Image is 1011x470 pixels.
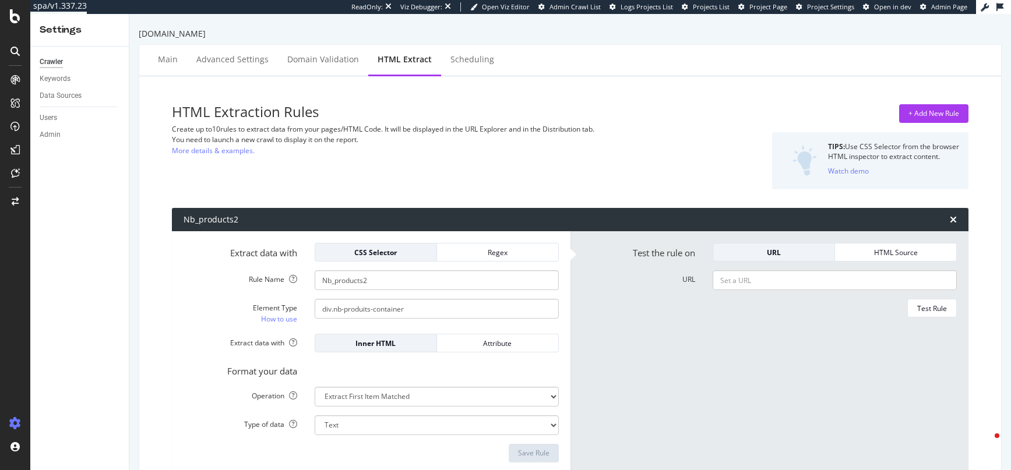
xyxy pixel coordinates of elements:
[172,135,697,144] div: You need to launch a new crawl to display it on the report.
[908,108,959,118] div: + Add New Rule
[351,2,383,12] div: ReadOnly:
[682,2,730,12] a: Projects List
[139,28,1002,40] div: [DOMAIN_NAME]
[400,2,442,12] div: Viz Debugger:
[325,248,427,257] div: CSS Selector
[40,90,121,102] a: Data Sources
[437,334,559,352] button: Attribute
[437,243,559,261] button: Regex
[950,215,957,224] div: times
[828,161,869,180] button: Watch demo
[723,248,825,257] div: URL
[828,151,959,161] div: HTML inspector to extract content.
[175,387,306,401] label: Operation
[538,2,601,12] a: Admin Crawl List
[196,54,269,65] div: Advanced Settings
[172,124,697,134] div: Create up to 10 rules to extract data from your pages/HTML Code. It will be displayed in the URL ...
[446,248,549,257] div: Regex
[713,243,835,261] button: URL
[573,270,704,284] label: URL
[450,54,494,65] div: Scheduling
[749,2,787,11] span: Project Page
[40,112,121,124] a: Users
[172,144,255,157] a: More details & examples.
[482,2,530,11] span: Open Viz Editor
[40,129,121,141] a: Admin
[184,214,238,225] div: Nb_products2
[917,303,947,313] div: Test Rule
[315,334,437,352] button: Inner HTML
[874,2,911,11] span: Open in dev
[40,90,82,102] div: Data Sources
[325,338,427,348] div: Inner HTML
[573,243,704,259] label: Test the rule on
[509,444,559,462] button: Save Rule
[610,2,673,12] a: Logs Projects List
[40,129,61,141] div: Admin
[931,2,967,11] span: Admin Page
[518,448,549,458] div: Save Rule
[828,142,959,151] div: Use CSS Selector from the browser
[287,54,359,65] div: Domain Validation
[828,166,869,176] div: Watch demo
[971,430,999,458] iframe: Intercom live chat
[315,243,437,261] button: CSS Selector
[792,146,817,176] img: DZQOUYU0WpgAAAAASUVORK5CYII=
[713,270,957,290] input: Set a URL
[693,2,730,11] span: Projects List
[175,334,306,348] label: Extract data with
[40,112,57,124] div: Users
[175,270,306,284] label: Rule Name
[907,299,957,317] button: Test Rule
[828,142,845,151] strong: TIPS:
[40,73,71,85] div: Keywords
[863,2,911,12] a: Open in dev
[807,2,854,11] span: Project Settings
[40,23,119,37] div: Settings
[158,54,178,65] div: Main
[621,2,673,11] span: Logs Projects List
[378,54,432,65] div: HTML Extract
[315,270,559,290] input: Provide a name
[175,361,306,377] label: Format your data
[184,303,297,313] div: Element Type
[899,104,968,123] button: + Add New Rule
[40,73,121,85] a: Keywords
[40,56,121,68] a: Crawler
[175,243,306,259] label: Extract data with
[738,2,787,12] a: Project Page
[446,338,549,348] div: Attribute
[844,248,947,257] div: HTML Source
[40,56,63,68] div: Crawler
[172,104,697,119] h3: HTML Extraction Rules
[835,243,957,261] button: HTML Source
[175,415,306,429] label: Type of data
[470,2,530,12] a: Open Viz Editor
[315,299,559,319] input: CSS Expression
[920,2,967,12] a: Admin Page
[549,2,601,11] span: Admin Crawl List
[796,2,854,12] a: Project Settings
[261,313,297,325] a: How to use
